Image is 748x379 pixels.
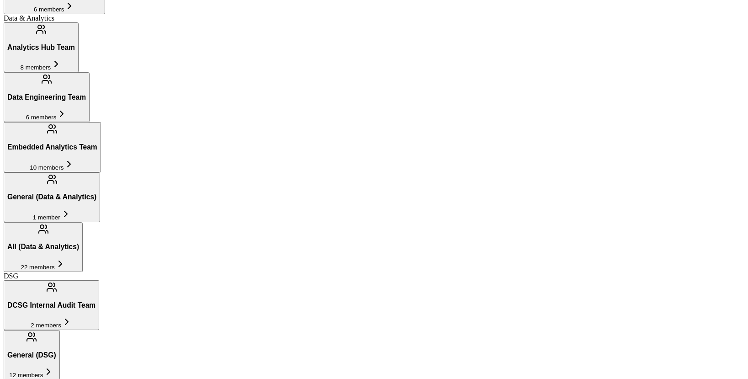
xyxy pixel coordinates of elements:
[30,164,64,171] span: 10 members
[33,214,60,221] span: 1 member
[4,22,79,72] button: Analytics Hub Team8 members
[31,322,61,329] span: 2 members
[4,72,90,122] button: Data Engineering Team6 members
[4,14,54,22] span: Data & Analytics
[9,372,43,379] span: 12 members
[4,272,18,280] span: DSG
[7,351,56,359] h3: General (DSG)
[7,143,97,151] h3: Embedded Analytics Team
[7,93,86,101] h3: Data Engineering Team
[7,193,96,201] h3: General (Data & Analytics)
[21,64,51,71] span: 8 members
[21,264,55,271] span: 22 members
[7,243,79,251] h3: All (Data & Analytics)
[7,43,75,52] h3: Analytics Hub Team
[7,301,95,310] h3: DCSG Internal Audit Team
[4,122,101,172] button: Embedded Analytics Team10 members
[4,222,83,272] button: All (Data & Analytics)22 members
[34,6,64,13] span: 6 members
[26,114,57,121] span: 6 members
[4,280,99,330] button: DCSG Internal Audit Team2 members
[4,172,100,222] button: General (Data & Analytics)1 member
